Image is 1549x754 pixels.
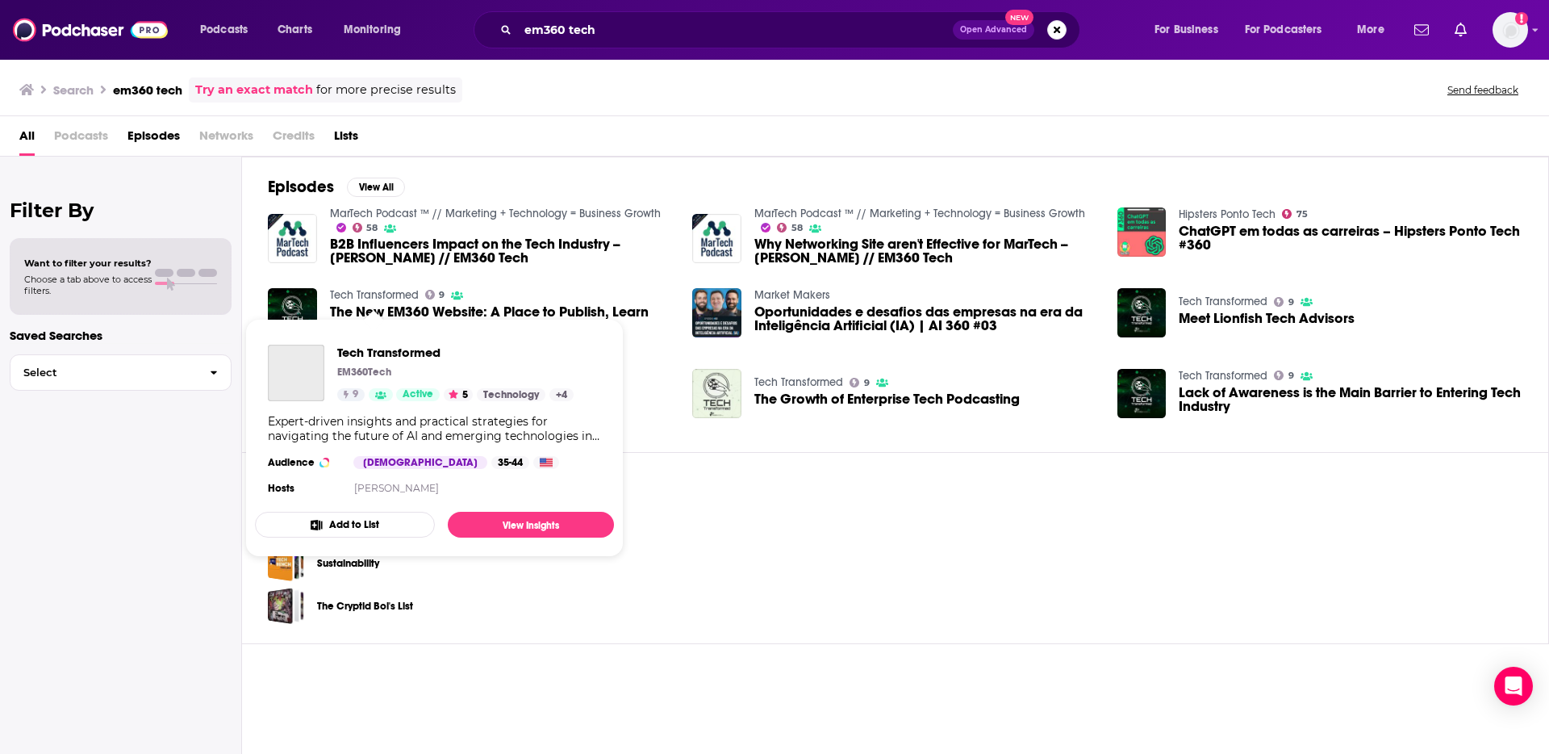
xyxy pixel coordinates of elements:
[960,26,1027,34] span: Open Advanced
[24,274,152,296] span: Choose a tab above to access filters.
[1005,10,1034,25] span: New
[273,123,315,156] span: Credits
[1117,288,1167,337] img: Meet Lionfish Tech Advisors
[518,17,953,43] input: Search podcasts, credits, & more...
[403,387,433,403] span: Active
[24,258,152,269] span: Want to filter your results?
[1274,297,1294,307] a: 9
[1179,312,1355,325] a: Meet Lionfish Tech Advisors
[195,81,313,99] a: Try an exact match
[317,597,413,615] a: The Cryptid Boi's List
[754,375,843,389] a: Tech Transformed
[334,123,358,156] a: Lists
[850,378,870,387] a: 9
[425,290,445,300] a: 9
[10,199,232,222] h2: Filter By
[448,512,614,538] a: View Insights
[1179,224,1522,252] a: ChatGPT em todas as carreiras – Hipsters Ponto Tech #360
[189,17,269,43] button: open menu
[1357,19,1384,41] span: More
[1296,211,1308,218] span: 75
[1346,17,1405,43] button: open menu
[19,123,35,156] a: All
[1494,667,1533,706] div: Open Intercom Messenger
[1234,17,1346,43] button: open menu
[1493,12,1528,48] button: Show profile menu
[1117,207,1167,257] img: ChatGPT em todas as carreiras – Hipsters Ponto Tech #360
[332,17,422,43] button: open menu
[489,11,1096,48] div: Search podcasts, credits, & more...
[113,82,182,98] h3: em360 tech
[278,19,312,41] span: Charts
[268,456,340,469] h3: Audience
[777,223,803,232] a: 58
[268,414,601,443] div: Expert-driven insights and practical strategies for navigating the future of AI and emerging tech...
[1154,19,1218,41] span: For Business
[344,19,401,41] span: Monitoring
[1408,16,1435,44] a: Show notifications dropdown
[864,379,870,387] span: 9
[354,482,439,494] a: [PERSON_NAME]
[255,512,435,538] button: Add to List
[337,345,574,360] a: Tech Transformed
[1493,12,1528,48] img: User Profile
[1282,209,1308,219] a: 75
[54,123,108,156] span: Podcasts
[754,237,1098,265] a: Why Networking Site aren't Effective for MarTech -- Michael Lodge // EM360 Tech
[1443,83,1523,97] button: Send feedback
[330,237,674,265] span: B2B Influencers Impact on the Tech Industry -- [PERSON_NAME] // EM360 Tech
[1515,12,1528,25] svg: Add a profile image
[1143,17,1238,43] button: open menu
[692,214,741,263] img: Why Networking Site aren't Effective for MarTech -- Michael Lodge // EM360 Tech
[1245,19,1322,41] span: For Podcasters
[1117,369,1167,418] img: Lack of Awareness is the Main Barrier to Entering Tech Industry
[754,305,1098,333] a: Oportunidades e desafios das empresas na era da Inteligência Artificial (IA) | AI 360 #03
[330,305,674,333] a: The New EM360 Website: A Place to Publish, Learn and Earn
[791,224,803,232] span: 58
[316,81,456,99] span: for more precise results
[127,123,180,156] a: Episodes
[692,288,741,337] img: Oportunidades e desafios das empresas na era da Inteligência Artificial (IA) | AI 360 #03
[1179,386,1522,413] a: Lack of Awareness is the Main Barrier to Entering Tech Industry
[366,224,378,232] span: 58
[953,20,1034,40] button: Open AdvancedNew
[1288,372,1294,379] span: 9
[754,392,1020,406] a: The Growth of Enterprise Tech Podcasting
[10,354,232,391] button: Select
[268,214,317,263] a: B2B Influencers Impact on the Tech Industry -- Michael Lodge // EM360 Tech
[337,366,391,379] p: EM360Tech
[267,17,322,43] a: Charts
[444,388,473,401] button: 5
[549,388,574,401] a: +4
[13,15,168,45] img: Podchaser - Follow, Share and Rate Podcasts
[491,456,529,469] div: 35-44
[1274,371,1294,380] a: 9
[439,291,445,299] span: 9
[1493,12,1528,48] span: Logged in as amandalamPR
[1179,295,1267,308] a: Tech Transformed
[199,123,253,156] span: Networks
[396,388,440,401] a: Active
[692,369,741,418] img: The Growth of Enterprise Tech Podcasting
[200,19,248,41] span: Podcasts
[353,456,487,469] div: [DEMOGRAPHIC_DATA]
[10,367,197,378] span: Select
[330,288,419,302] a: Tech Transformed
[477,388,545,401] a: Technology
[268,588,304,624] a: The Cryptid Boi's List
